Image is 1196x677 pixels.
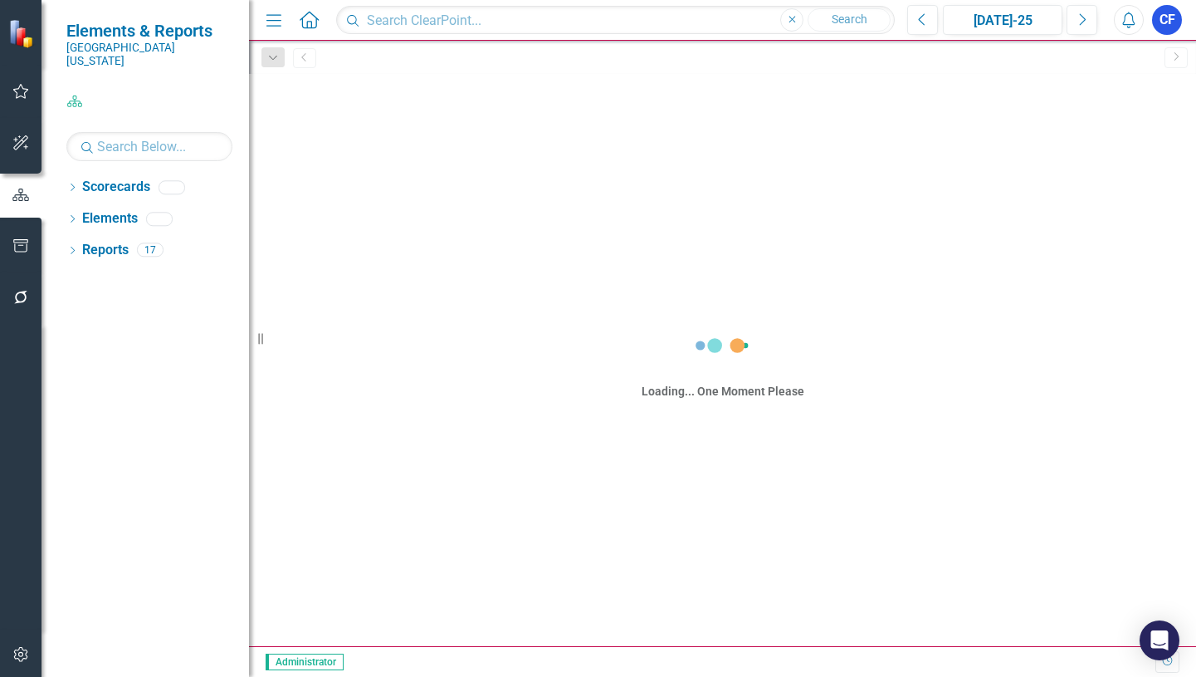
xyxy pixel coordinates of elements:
[66,21,232,41] span: Elements & Reports
[1140,621,1179,660] div: Open Intercom Messenger
[832,12,867,26] span: Search
[336,6,895,35] input: Search ClearPoint...
[82,241,129,260] a: Reports
[808,8,891,32] button: Search
[137,243,164,258] div: 17
[8,18,37,47] img: ClearPoint Strategy
[949,11,1057,31] div: [DATE]-25
[82,209,138,228] a: Elements
[1152,5,1182,35] button: CF
[642,383,804,400] div: Loading... One Moment Please
[943,5,1062,35] button: [DATE]-25
[82,178,150,197] a: Scorecards
[66,132,232,161] input: Search Below...
[266,654,344,670] span: Administrator
[66,41,232,68] small: [GEOGRAPHIC_DATA][US_STATE]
